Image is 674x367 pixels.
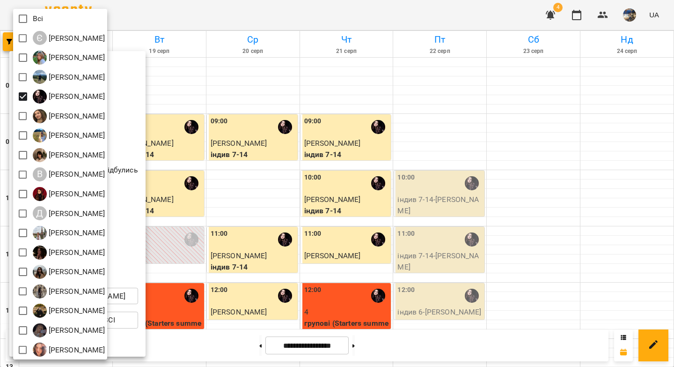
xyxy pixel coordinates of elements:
div: В [33,167,47,181]
img: К [33,226,47,240]
img: Ф [33,304,47,318]
img: А [33,109,47,123]
img: Р [33,265,47,279]
div: Євгенія Бура [33,31,105,45]
a: І [PERSON_NAME] [33,51,105,65]
p: [PERSON_NAME] [47,91,105,102]
a: В [PERSON_NAME] [33,148,105,162]
div: Катерина Халимендик [33,246,105,260]
img: І [33,51,47,65]
div: Рожнятовська Анна [33,265,105,279]
a: С [PERSON_NAME] [33,285,105,299]
div: Каріна Кузнецова [33,226,105,240]
img: Б [33,128,47,142]
a: А [PERSON_NAME] [33,90,105,104]
p: [PERSON_NAME] [47,33,105,44]
a: Є [PERSON_NAME] [33,31,105,45]
a: К [PERSON_NAME] [33,246,105,260]
div: Д [33,206,47,220]
div: Діана Сподарець [33,206,105,220]
img: Я [33,343,47,357]
div: Вікторія Кубрик [33,148,105,162]
a: К [PERSON_NAME] [33,226,105,240]
p: [PERSON_NAME] [47,305,105,316]
div: Сніжана Кіндрат [33,285,105,299]
img: Я [33,323,47,337]
div: Анастасія Іванова [33,109,105,123]
a: Ф [PERSON_NAME] [33,304,105,318]
a: Я [PERSON_NAME] [33,323,105,337]
img: А [33,90,47,104]
div: Ілля Родін [33,70,105,84]
img: С [33,285,47,299]
p: [PERSON_NAME] [47,208,105,219]
div: Є [33,31,47,45]
div: Яна Гончар [33,343,105,357]
img: К [33,246,47,260]
p: Всі [33,13,43,24]
p: [PERSON_NAME] [47,150,105,161]
a: Д [PERSON_NAME] [33,206,105,220]
a: Р [PERSON_NAME] [33,265,105,279]
p: [PERSON_NAME] [47,266,105,277]
img: Д [33,187,47,201]
img: В [33,148,47,162]
div: Бондаренко Оксана [33,128,105,142]
p: [PERSON_NAME] [47,111,105,122]
div: Вікторія Половинка [33,167,105,181]
img: І [33,70,47,84]
div: Якубець Анастасія [33,323,105,337]
a: В [PERSON_NAME] [33,167,105,181]
a: Д [PERSON_NAME] [33,187,105,201]
a: А [PERSON_NAME] [33,109,105,123]
p: [PERSON_NAME] [47,325,105,336]
p: [PERSON_NAME] [47,345,105,356]
a: Б [PERSON_NAME] [33,128,105,142]
p: [PERSON_NAME] [47,227,105,239]
p: [PERSON_NAME] [47,52,105,63]
p: [PERSON_NAME] [47,72,105,83]
div: Ферманюк Дарина [33,304,105,318]
div: Абрамова Анастасія [33,90,105,104]
a: І [PERSON_NAME] [33,70,105,84]
p: [PERSON_NAME] [47,130,105,141]
div: Іванна Лизун [33,51,105,65]
div: Дарина Бондаренко [33,187,105,201]
p: [PERSON_NAME] [47,247,105,258]
p: [PERSON_NAME] [47,169,105,180]
p: [PERSON_NAME] [47,188,105,200]
p: [PERSON_NAME] [47,286,105,297]
a: Я [PERSON_NAME] [33,343,105,357]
